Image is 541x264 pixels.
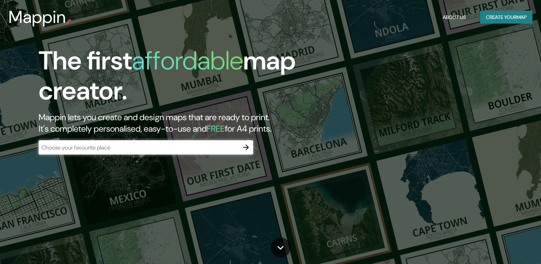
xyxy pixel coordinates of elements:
h1: The first map creator. [39,46,309,112]
button: Create yourmap [480,11,532,24]
img: mappin-pin [66,19,72,24]
button: About Us [440,11,469,24]
h2: Mappin lets you create and design maps that are ready to print. It's completely personalised, eas... [39,112,309,135]
iframe: Help widget launcher [477,236,533,256]
h3: Mappin [9,7,66,27]
input: Choose your favourite place [39,143,239,152]
h1: affordable [132,44,243,77]
h5: FREE [207,123,225,134]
